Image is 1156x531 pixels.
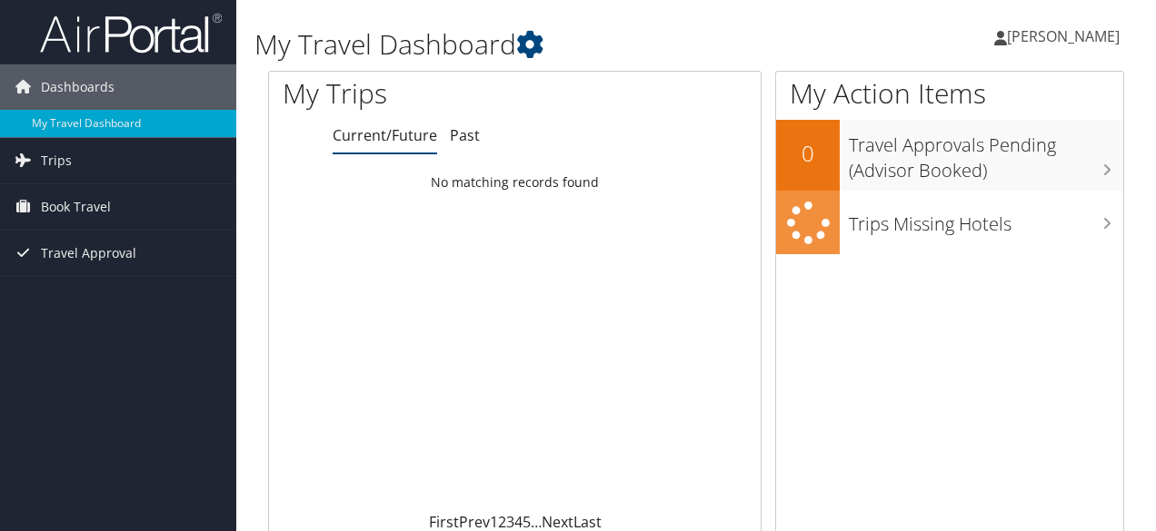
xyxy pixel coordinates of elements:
[269,166,761,199] td: No matching records found
[849,123,1123,183] h3: Travel Approvals Pending (Advisor Booked)
[41,231,136,276] span: Travel Approval
[994,9,1138,64] a: [PERSON_NAME]
[776,191,1123,255] a: Trips Missing Hotels
[849,202,1123,237] h3: Trips Missing Hotels
[41,184,111,230] span: Book Travel
[254,25,843,64] h1: My Travel Dashboard
[283,74,543,113] h1: My Trips
[41,64,115,110] span: Dashboards
[776,138,840,169] h2: 0
[450,125,480,145] a: Past
[1007,26,1120,46] span: [PERSON_NAME]
[333,125,437,145] a: Current/Future
[41,138,72,183] span: Trips
[40,12,222,54] img: airportal-logo.png
[776,120,1123,190] a: 0Travel Approvals Pending (Advisor Booked)
[776,74,1123,113] h1: My Action Items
